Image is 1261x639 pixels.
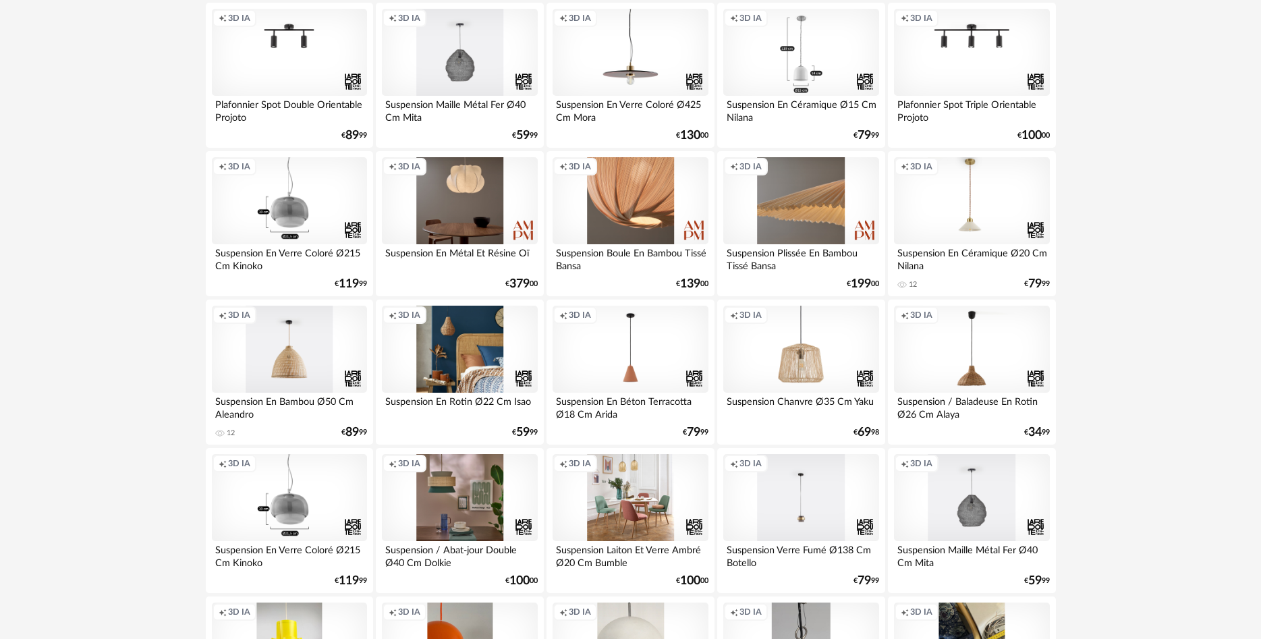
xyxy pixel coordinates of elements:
span: Creation icon [389,458,397,469]
div: Suspension En Verre Coloré Ø215 Cm Kinoko [212,244,367,271]
span: 79 [1028,279,1042,289]
span: 3D IA [228,161,250,172]
div: € 99 [1024,576,1050,586]
a: Creation icon 3D IA Suspension En Céramique Ø20 Cm Nilana 12 €7999 [888,151,1055,297]
div: Plafonnier Spot Triple Orientable Projoto [894,96,1049,123]
div: Suspension En Verre Coloré Ø215 Cm Kinoko [212,541,367,568]
a: Creation icon 3D IA Suspension En Métal Et Résine Oï €37900 [376,151,543,297]
a: Creation icon 3D IA Plafonnier Spot Double Orientable Projoto €8999 [206,3,373,148]
div: Suspension Plissée En Bambou Tissé Bansa [723,244,878,271]
div: Suspension Boule En Bambou Tissé Bansa [553,244,708,271]
span: Creation icon [730,13,738,24]
span: 3D IA [739,607,762,617]
a: Creation icon 3D IA Suspension Verre Fumé Ø138 Cm Botello €7999 [717,448,885,594]
span: 3D IA [228,607,250,617]
a: Creation icon 3D IA Suspension En Verre Coloré Ø215 Cm Kinoko €11999 [206,151,373,297]
div: € 00 [676,131,708,140]
span: Creation icon [389,310,397,321]
div: Suspension / Abat-jour Double Ø40 Cm Dolkie [382,541,537,568]
span: Creation icon [730,607,738,617]
span: 3D IA [739,161,762,172]
span: 3D IA [569,607,591,617]
div: € 99 [335,279,367,289]
div: 12 [227,428,235,438]
div: € 99 [341,131,367,140]
span: 59 [516,131,530,140]
div: € 99 [512,428,538,437]
span: 139 [680,279,700,289]
div: € 00 [676,279,708,289]
span: 3D IA [569,458,591,469]
span: 3D IA [228,310,250,321]
a: Creation icon 3D IA Suspension Laiton Et Verre Ambré Ø20 Cm Bumble €10000 [547,448,714,594]
div: € 00 [505,576,538,586]
div: € 99 [1024,279,1050,289]
span: 89 [345,428,359,437]
span: Creation icon [730,161,738,172]
span: 3D IA [398,607,420,617]
div: € 00 [676,576,708,586]
span: 3D IA [569,13,591,24]
span: 3D IA [398,310,420,321]
div: € 99 [341,428,367,437]
span: Creation icon [389,607,397,617]
a: Creation icon 3D IA Suspension Boule En Bambou Tissé Bansa €13900 [547,151,714,297]
a: Creation icon 3D IA Suspension Chanvre Ø35 Cm Yaku €6998 [717,300,885,445]
div: € 99 [853,131,879,140]
span: 3D IA [739,13,762,24]
span: 3D IA [910,310,932,321]
span: 100 [509,576,530,586]
span: 100 [1021,131,1042,140]
div: € 99 [1024,428,1050,437]
span: 3D IA [398,13,420,24]
div: € 00 [847,279,879,289]
div: € 99 [512,131,538,140]
div: Suspension / Baladeuse En Rotin Ø26 Cm Alaya [894,393,1049,420]
span: Creation icon [559,607,567,617]
a: Creation icon 3D IA Suspension En Céramique Ø15 Cm Nilana €7999 [717,3,885,148]
a: Creation icon 3D IA Suspension En Béton Terracotta Ø18 Cm Arida €7999 [547,300,714,445]
div: Suspension Maille Métal Fer Ø40 Cm Mita [382,96,537,123]
div: Suspension Maille Métal Fer Ø40 Cm Mita [894,541,1049,568]
a: Creation icon 3D IA Suspension / Abat-jour Double Ø40 Cm Dolkie €10000 [376,448,543,594]
span: Creation icon [730,458,738,469]
span: Creation icon [559,161,567,172]
a: Creation icon 3D IA Suspension En Verre Coloré Ø215 Cm Kinoko €11999 [206,448,373,594]
span: Creation icon [901,13,909,24]
span: Creation icon [389,161,397,172]
span: 3D IA [910,13,932,24]
a: Creation icon 3D IA Suspension Plissée En Bambou Tissé Bansa €19900 [717,151,885,297]
div: € 98 [853,428,879,437]
span: 3D IA [398,161,420,172]
a: Creation icon 3D IA Suspension / Baladeuse En Rotin Ø26 Cm Alaya €3499 [888,300,1055,445]
span: 3D IA [569,310,591,321]
div: Suspension En Verre Coloré Ø425 Cm Mora [553,96,708,123]
div: € 99 [853,576,879,586]
span: 34 [1028,428,1042,437]
span: 3D IA [910,607,932,617]
a: Creation icon 3D IA Suspension En Bambou Ø50 Cm Aleandro 12 €8999 [206,300,373,445]
span: 79 [858,576,871,586]
span: 79 [858,131,871,140]
span: 3D IA [228,458,250,469]
span: Creation icon [730,310,738,321]
div: Suspension En Rotin Ø22 Cm Isao [382,393,537,420]
div: € 00 [1017,131,1050,140]
div: Suspension En Béton Terracotta Ø18 Cm Arida [553,393,708,420]
span: Creation icon [901,161,909,172]
span: 100 [680,576,700,586]
a: Creation icon 3D IA Suspension Maille Métal Fer Ø40 Cm Mita €5999 [376,3,543,148]
span: Creation icon [219,310,227,321]
span: 3D IA [739,310,762,321]
a: Creation icon 3D IA Suspension En Verre Coloré Ø425 Cm Mora €13000 [547,3,714,148]
span: 3D IA [228,13,250,24]
span: 59 [1028,576,1042,586]
span: Creation icon [901,458,909,469]
span: 119 [339,279,359,289]
span: Creation icon [901,607,909,617]
div: Suspension En Céramique Ø15 Cm Nilana [723,96,878,123]
span: 79 [687,428,700,437]
span: 3D IA [910,161,932,172]
span: Creation icon [219,161,227,172]
div: Suspension Laiton Et Verre Ambré Ø20 Cm Bumble [553,541,708,568]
